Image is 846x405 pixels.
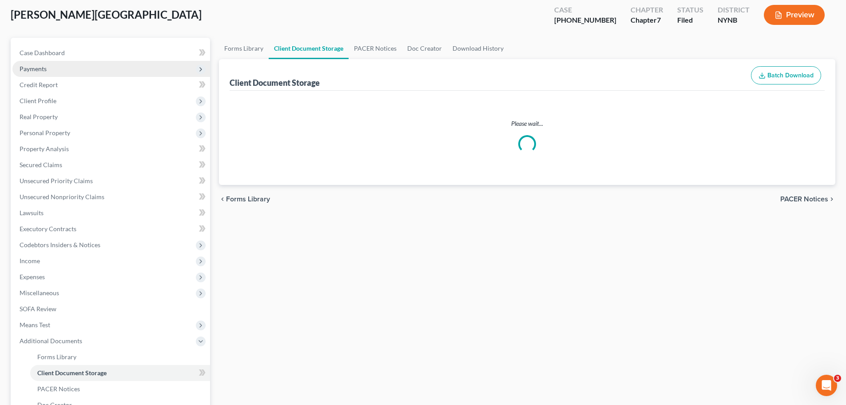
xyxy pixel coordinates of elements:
a: Client Document Storage [30,365,210,381]
a: SOFA Review [12,301,210,317]
i: chevron_right [828,196,835,203]
a: Forms Library [30,349,210,365]
span: PACER Notices [780,196,828,203]
div: Client Document Storage [230,77,320,88]
a: Doc Creator [402,38,447,59]
span: Property Analysis [20,145,69,152]
span: Payments [20,65,47,72]
span: Lawsuits [20,209,44,217]
span: Forms Library [37,353,76,361]
span: Credit Report [20,81,58,88]
span: Real Property [20,113,58,120]
span: Secured Claims [20,161,62,168]
span: Case Dashboard [20,49,65,56]
div: Status [677,5,703,15]
button: PACER Notices chevron_right [780,196,835,203]
span: Additional Documents [20,337,82,345]
a: Forms Library [219,38,269,59]
span: Client Document Storage [37,369,107,377]
a: Unsecured Nonpriority Claims [12,189,210,205]
span: [PERSON_NAME][GEOGRAPHIC_DATA] [11,8,202,21]
div: [PHONE_NUMBER] [554,15,616,25]
button: Batch Download [751,66,821,85]
a: Credit Report [12,77,210,93]
div: Chapter [631,5,663,15]
a: Case Dashboard [12,45,210,61]
button: Preview [764,5,825,25]
span: Miscellaneous [20,289,59,297]
div: Filed [677,15,703,25]
span: Personal Property [20,129,70,136]
div: Case [554,5,616,15]
span: Unsecured Nonpriority Claims [20,193,104,200]
span: Income [20,257,40,265]
span: Forms Library [226,196,270,203]
span: Unsecured Priority Claims [20,177,93,184]
a: Secured Claims [12,157,210,173]
button: chevron_left Forms Library [219,196,270,203]
span: SOFA Review [20,305,56,313]
span: Means Test [20,321,50,329]
a: PACER Notices [30,381,210,397]
a: Lawsuits [12,205,210,221]
span: PACER Notices [37,385,80,393]
span: Batch Download [767,72,814,79]
span: 3 [834,375,841,382]
i: chevron_left [219,196,226,203]
a: Unsecured Priority Claims [12,173,210,189]
div: Chapter [631,15,663,25]
div: District [718,5,750,15]
a: Executory Contracts [12,221,210,237]
span: Executory Contracts [20,225,76,233]
a: PACER Notices [349,38,402,59]
a: Client Document Storage [269,38,349,59]
span: Codebtors Insiders & Notices [20,241,100,249]
span: Expenses [20,273,45,281]
div: NYNB [718,15,750,25]
a: Download History [447,38,509,59]
span: Client Profile [20,97,56,104]
iframe: Intercom live chat [816,375,837,396]
p: Please wait... [231,119,823,128]
a: Property Analysis [12,141,210,157]
span: 7 [657,16,661,24]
